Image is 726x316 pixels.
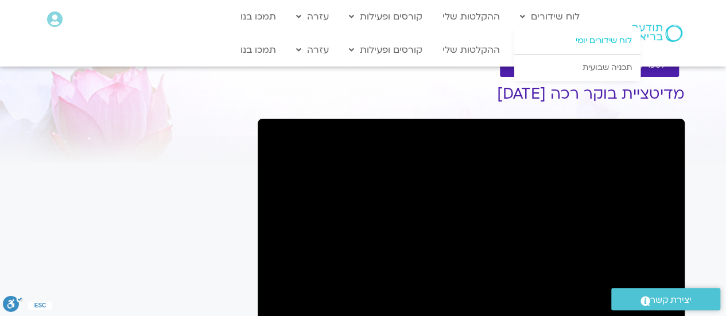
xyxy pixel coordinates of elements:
[235,39,282,61] a: תמכו בנו
[437,6,506,28] a: ההקלטות שלי
[290,39,335,61] a: עזרה
[343,6,428,28] a: קורסים ופעילות
[650,292,692,308] span: יצירת קשר
[235,6,282,28] a: תמכו בנו
[514,28,640,54] a: לוח שידורים יומי
[611,288,720,310] a: יצירת קשר
[437,39,506,61] a: ההקלטות שלי
[258,85,685,103] h1: מדיטציית בוקר רכה [DATE]
[343,39,428,61] a: קורסים ופעילות
[290,6,335,28] a: עזרה
[514,61,560,70] span: להקלטות שלי
[632,25,682,42] img: תודעה בריאה
[514,6,585,28] a: לוח שידורים
[514,54,640,81] a: תכניה שבועית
